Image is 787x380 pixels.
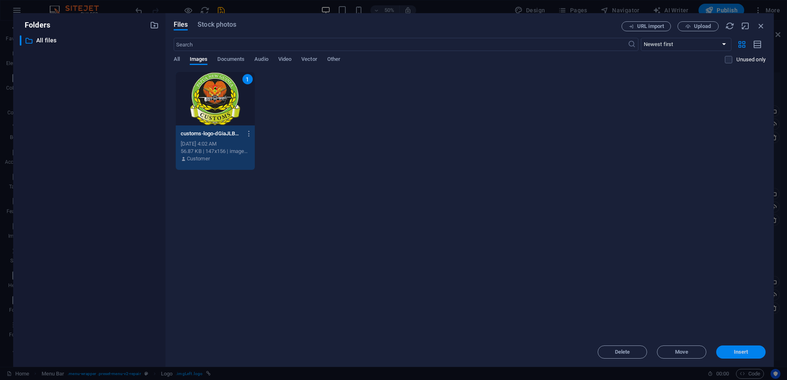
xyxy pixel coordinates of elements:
span: Delete [615,350,630,355]
span: All [174,54,180,66]
div: [DATE] 4:02 AM [181,140,250,148]
i: Minimize [741,21,750,30]
span: Vector [301,54,317,66]
div: ​ [20,35,21,46]
span: Insert [734,350,748,355]
button: Delete [598,345,647,359]
span: Files [174,20,188,30]
i: Reload [725,21,734,30]
p: Displays only files that are not in use on the website. Files added during this session can still... [736,56,766,63]
button: Insert [716,345,766,359]
input: Search [174,38,628,51]
span: Audio [254,54,268,66]
div: 56.87 KB | 147x156 | image/png [181,148,250,155]
p: customs-logo-dGiaJLBwswPm6ZwGnyuQ3g.png [181,130,242,137]
span: URL import [637,24,664,29]
span: Documents [217,54,244,66]
p: All files [36,36,144,45]
span: Images [190,54,208,66]
span: Move [675,350,688,355]
span: Upload [694,24,711,29]
i: Close [757,21,766,30]
button: Upload [678,21,719,31]
span: Stock photos [198,20,236,30]
button: Move [657,345,706,359]
i: Create new folder [150,21,159,30]
span: Other [327,54,340,66]
span: Video [278,54,291,66]
button: URL import [622,21,671,31]
p: Customer [187,155,210,162]
p: Folders [20,20,50,30]
div: 1 [242,74,253,84]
